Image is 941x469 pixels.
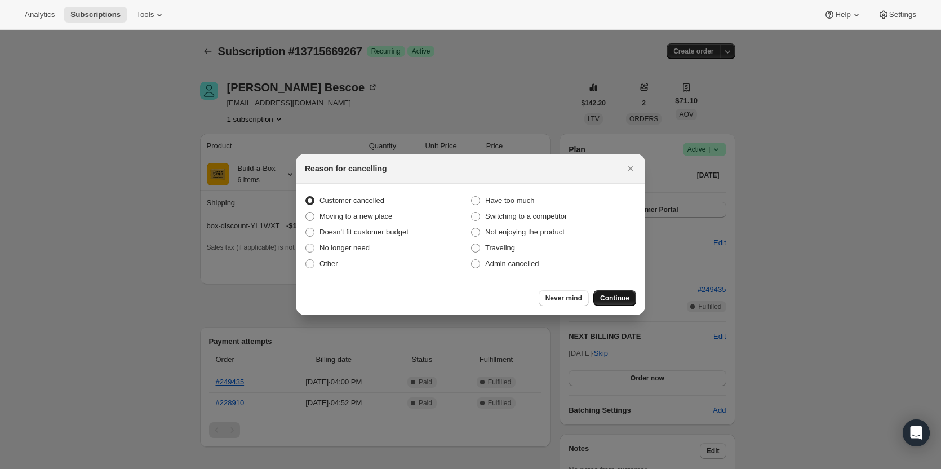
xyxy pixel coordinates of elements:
span: Tools [136,10,154,19]
button: Subscriptions [64,7,127,23]
span: Never mind [545,294,582,303]
span: Subscriptions [70,10,121,19]
span: Analytics [25,10,55,19]
span: No longer need [319,244,370,252]
span: Switching to a competitor [485,212,567,220]
span: Have too much [485,196,534,205]
span: Not enjoying the product [485,228,565,236]
button: Analytics [18,7,61,23]
span: Help [835,10,850,19]
span: Other [319,259,338,268]
button: Continue [593,290,636,306]
div: Open Intercom Messenger [903,419,930,446]
span: Continue [600,294,629,303]
span: Traveling [485,244,515,252]
span: Customer cancelled [319,196,384,205]
span: Doesn't fit customer budget [319,228,409,236]
button: Tools [130,7,172,23]
span: Admin cancelled [485,259,539,268]
span: Moving to a new place [319,212,392,220]
button: Settings [871,7,923,23]
button: Help [817,7,868,23]
span: Settings [889,10,916,19]
button: Never mind [539,290,589,306]
button: Close [623,161,638,176]
h2: Reason for cancelling [305,163,387,174]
